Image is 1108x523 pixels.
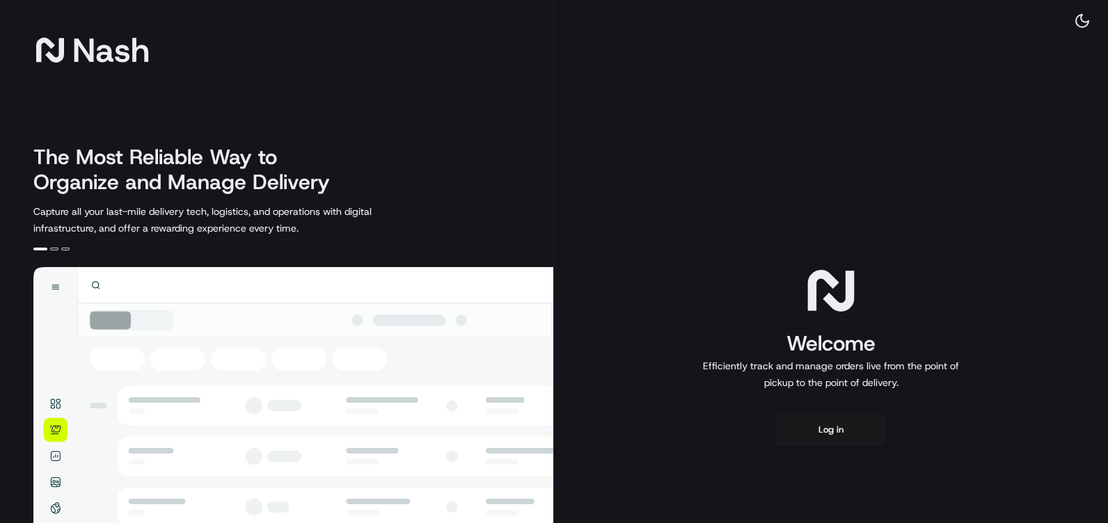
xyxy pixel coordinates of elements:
[697,357,965,391] p: Efficiently track and manage orders live from the point of pickup to the point of delivery.
[72,36,150,64] span: Nash
[697,330,965,357] h1: Welcome
[33,145,345,195] h2: The Most Reliable Way to Organize and Manage Delivery
[775,413,887,446] button: Log in
[33,203,434,236] p: Capture all your last-mile delivery tech, logistics, and operations with digital infrastructure, ...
